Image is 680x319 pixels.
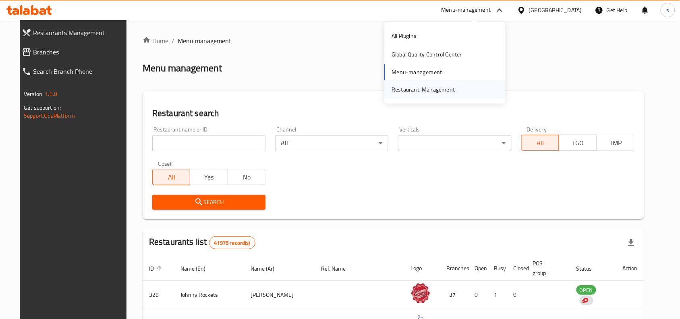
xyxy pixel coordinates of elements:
[440,256,469,281] th: Branches
[228,169,265,185] button: No
[440,281,469,309] td: 37
[527,127,547,132] label: Delivery
[600,137,631,149] span: TMP
[488,256,507,281] th: Busy
[152,195,265,210] button: Search
[275,135,388,151] div: All
[158,161,173,167] label: Upsell
[152,135,265,151] input: Search for restaurant name or ID..
[576,264,603,273] span: Status
[45,89,57,99] span: 1.0.0
[469,256,488,281] th: Open
[152,107,634,119] h2: Restaurant search
[392,50,462,59] div: Global Quality Control Center
[410,283,431,303] img: Johnny Rockets
[245,281,315,309] td: [PERSON_NAME]
[442,5,491,15] div: Menu-management
[616,256,644,281] th: Action
[209,236,255,249] div: Total records count
[507,281,527,309] td: 0
[24,89,44,99] span: Version:
[24,111,75,121] a: Support.OpsPlatform
[33,28,127,38] span: Restaurants Management
[398,135,511,151] div: ​
[149,264,164,273] span: ID
[321,264,356,273] span: Ref. Name
[525,137,556,149] span: All
[172,36,174,46] li: /
[143,62,222,75] h2: Menu management
[529,6,582,15] div: [GEOGRAPHIC_DATA]
[576,286,596,295] span: OPEN
[33,67,127,76] span: Search Branch Phone
[190,169,228,185] button: Yes
[597,135,634,151] button: TMP
[180,264,216,273] span: Name (En)
[143,281,174,309] td: 328
[521,135,559,151] button: All
[559,135,597,151] button: TGO
[159,197,259,207] span: Search
[174,281,245,309] td: Johnny Rockets
[622,233,641,252] div: Export file
[533,259,560,278] span: POS group
[24,102,61,113] span: Get support on:
[392,85,455,94] div: Restaurant-Management
[15,42,133,62] a: Branches
[209,239,255,247] span: 41976 record(s)
[143,36,168,46] a: Home
[15,62,133,81] a: Search Branch Phone
[666,6,669,15] span: s
[149,236,255,249] h2: Restaurants list
[581,297,589,304] img: delivery hero logo
[156,171,187,183] span: All
[507,256,527,281] th: Closed
[251,264,285,273] span: Name (Ar)
[152,169,190,185] button: All
[143,36,644,46] nav: breadcrumb
[392,31,417,40] div: All Plugins
[404,256,440,281] th: Logo
[178,36,231,46] span: Menu management
[33,47,127,57] span: Branches
[488,281,507,309] td: 1
[580,296,593,305] div: Indicates that the vendor menu management has been moved to DH Catalog service
[562,137,593,149] span: TGO
[15,23,133,42] a: Restaurants Management
[469,281,488,309] td: 0
[231,171,262,183] span: No
[193,171,224,183] span: Yes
